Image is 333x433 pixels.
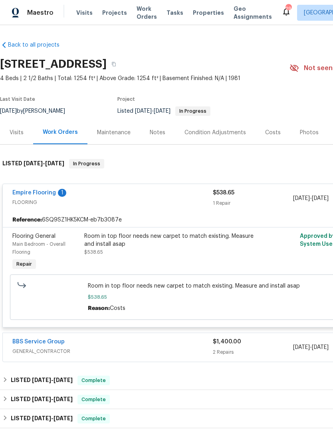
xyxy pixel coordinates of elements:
div: Maintenance [97,129,131,137]
span: $1,400.00 [213,339,241,345]
span: Tasks [166,10,183,16]
h6: LISTED [11,395,73,404]
div: Condition Adjustments [184,129,246,137]
span: Geo Assignments [234,5,272,21]
span: Maestro [27,9,54,17]
div: 1 Repair [213,199,293,207]
div: 1 [58,189,66,197]
a: Empire Flooring [12,190,56,196]
span: [DATE] [32,396,51,402]
span: Properties [193,9,224,17]
span: [DATE] [293,196,310,201]
span: Work Orders [137,5,157,21]
span: Projects [102,9,127,17]
span: $538.65 [213,190,234,196]
span: In Progress [70,160,103,168]
span: [DATE] [54,415,73,421]
h6: LISTED [11,376,73,385]
span: Complete [78,415,109,423]
span: - [135,108,170,114]
span: [DATE] [24,161,43,166]
span: Complete [78,376,109,384]
span: Listed [117,108,210,114]
span: [DATE] [135,108,152,114]
div: Costs [265,129,281,137]
span: [DATE] [45,161,64,166]
span: [DATE] [312,196,329,201]
span: Main Bedroom - Overall Flooring [12,242,65,255]
span: [DATE] [312,345,329,350]
span: - [293,343,329,351]
span: [DATE] [54,396,73,402]
span: Visits [76,9,93,17]
span: Repair [13,260,35,268]
span: - [32,415,73,421]
div: 29 [285,5,291,13]
div: Work Orders [43,128,78,136]
span: [DATE] [293,345,310,350]
span: [DATE] [32,377,51,383]
div: Visits [10,129,24,137]
span: Reason: [88,306,110,311]
span: $538.65 [84,250,103,255]
div: Room in top floor needs new carpet to match existing. Measure and install asap [84,232,259,248]
span: Project [117,97,135,102]
b: Reference: [12,216,42,224]
div: Notes [150,129,165,137]
span: - [32,377,73,383]
h6: LISTED [11,414,73,423]
span: FLOORING [12,198,213,206]
div: Photos [300,129,319,137]
span: Costs [110,306,125,311]
span: Complete [78,396,109,404]
div: 2 Repairs [213,348,293,356]
span: - [293,194,329,202]
h6: LISTED [2,159,64,168]
span: [DATE] [154,108,170,114]
span: [DATE] [54,377,73,383]
span: - [24,161,64,166]
span: - [32,396,73,402]
button: Copy Address [107,57,121,71]
span: In Progress [176,109,210,114]
span: GENERAL_CONTRACTOR [12,347,213,355]
span: [DATE] [32,415,51,421]
a: BBS Service Group [12,339,65,345]
span: Flooring General [12,233,55,239]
